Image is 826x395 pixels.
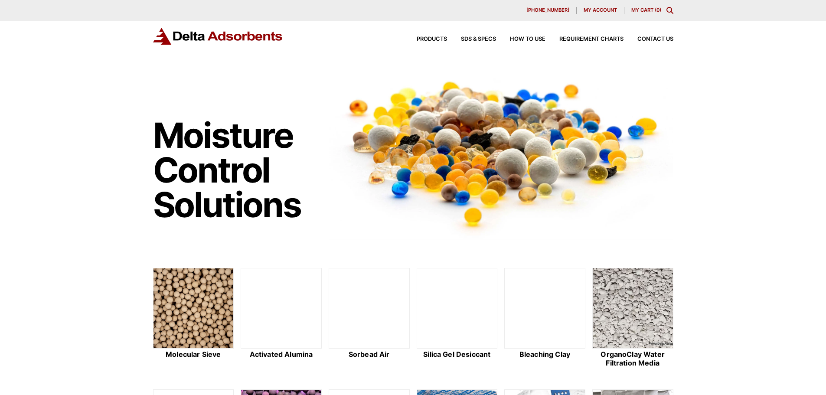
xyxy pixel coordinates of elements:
[461,36,496,42] span: SDS & SPECS
[329,350,410,359] h2: Sorbead Air
[519,7,577,14] a: [PHONE_NUMBER]
[153,350,234,359] h2: Molecular Sieve
[417,268,498,369] a: Silica Gel Desiccant
[510,36,545,42] span: How to Use
[153,118,320,222] h1: Moisture Control Solutions
[631,7,661,13] a: My Cart (0)
[417,36,447,42] span: Products
[559,36,624,42] span: Requirement Charts
[241,268,322,369] a: Activated Alumina
[666,7,673,14] div: Toggle Modal Content
[504,268,585,369] a: Bleaching Clay
[592,350,673,367] h2: OrganoClay Water Filtration Media
[526,8,569,13] span: [PHONE_NUMBER]
[153,268,234,369] a: Molecular Sieve
[496,36,545,42] a: How to Use
[329,268,410,369] a: Sorbead Air
[241,350,322,359] h2: Activated Alumina
[592,268,673,369] a: OrganoClay Water Filtration Media
[447,36,496,42] a: SDS & SPECS
[577,7,624,14] a: My account
[403,36,447,42] a: Products
[624,36,673,42] a: Contact Us
[545,36,624,42] a: Requirement Charts
[584,8,617,13] span: My account
[637,36,673,42] span: Contact Us
[329,65,673,240] img: Image
[153,28,283,45] img: Delta Adsorbents
[504,350,585,359] h2: Bleaching Clay
[656,7,659,13] span: 0
[417,350,498,359] h2: Silica Gel Desiccant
